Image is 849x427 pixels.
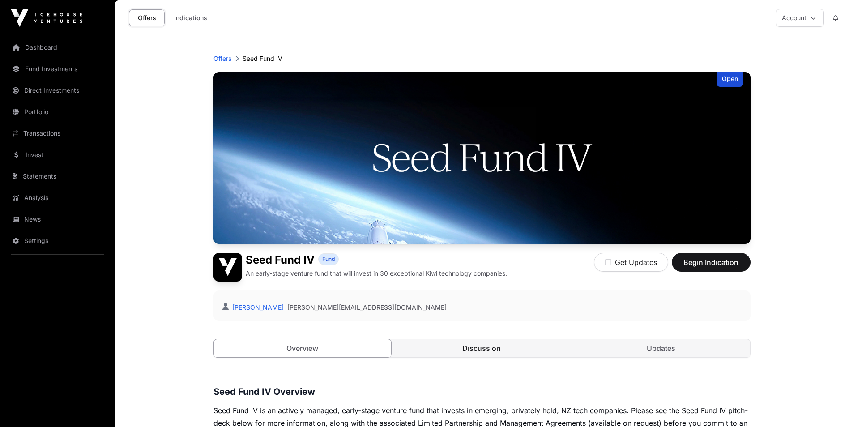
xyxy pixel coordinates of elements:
img: Seed Fund IV [213,72,751,244]
iframe: Chat Widget [804,384,849,427]
a: Invest [7,145,107,165]
a: Offers [213,54,231,63]
h3: Seed Fund IV Overview [213,384,751,399]
a: Begin Indication [672,262,751,271]
button: Account [776,9,824,27]
span: Fund [322,256,335,263]
button: Get Updates [594,253,668,272]
a: Fund Investments [7,59,107,79]
p: Seed Fund IV [243,54,282,63]
p: An early-stage venture fund that will invest in 30 exceptional Kiwi technology companies. [246,269,507,278]
a: Indications [168,9,213,26]
img: Icehouse Ventures Logo [11,9,82,27]
a: News [7,209,107,229]
a: [PERSON_NAME][EMAIL_ADDRESS][DOMAIN_NAME] [287,303,447,312]
a: Direct Investments [7,81,107,100]
span: Begin Indication [683,257,739,268]
button: Begin Indication [672,253,751,272]
a: Overview [213,339,392,358]
a: Discussion [393,339,571,357]
a: Updates [572,339,750,357]
a: Dashboard [7,38,107,57]
a: Statements [7,167,107,186]
img: Seed Fund IV [213,253,242,282]
a: Analysis [7,188,107,208]
a: [PERSON_NAME] [230,303,284,311]
h1: Seed Fund IV [246,253,315,267]
a: Settings [7,231,107,251]
nav: Tabs [214,339,750,357]
a: Offers [129,9,165,26]
div: Open [717,72,743,87]
a: Transactions [7,124,107,143]
a: Portfolio [7,102,107,122]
